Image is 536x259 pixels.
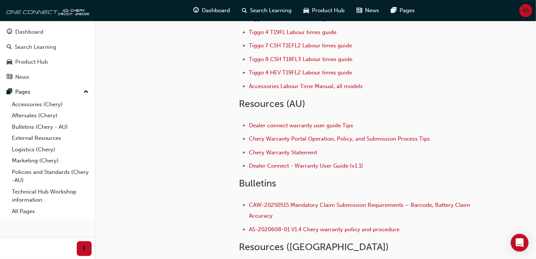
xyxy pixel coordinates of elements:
div: Dashboard [15,28,43,36]
a: Dealer connect warranty user guide Tips [249,122,353,129]
a: External Resources [9,132,92,144]
a: Tiggo 8 CSH T18FL3 Labour times guide [249,56,352,63]
img: oneconnect [4,3,89,18]
span: pages-icon [7,89,12,95]
span: News [365,6,379,15]
span: car-icon [304,6,309,15]
span: prev-icon [82,244,87,253]
span: Search Learning [250,6,292,15]
span: car-icon [7,59,12,65]
span: search-icon [7,44,12,51]
div: Product Hub [15,58,48,66]
button: Pages [3,85,92,99]
span: search-icon [242,6,247,15]
span: AS [523,6,529,15]
a: search-iconSearch Learning [236,3,298,18]
a: Product Hub [3,55,92,69]
a: Search Learning [3,40,92,54]
div: Pages [15,88,30,96]
button: AS [519,4,532,17]
a: Accessories (Chery) [9,99,92,110]
a: Dashboard [3,25,92,39]
a: guage-iconDashboard [188,3,236,18]
span: Resources (AU) [239,98,305,110]
a: Bulletins (Chery - AU) [9,121,92,133]
a: Technical Hub Workshop information [9,186,92,206]
a: car-iconProduct Hub [298,3,351,18]
a: Tiggo 4 HEV T19FL2 Labour times guide [249,69,352,76]
a: Dealer Connect - Warranty User Guide (v1.1) [249,162,363,169]
a: News [3,70,92,84]
a: Logistics (Chery) [9,144,92,155]
a: pages-iconPages [385,3,421,18]
a: Policies and Standards (Chery -AU) [9,166,92,186]
button: DashboardSearch LearningProduct HubNews [3,24,92,85]
a: Tiggo 7 CSH T1EFL2 Labour times guide [249,42,352,49]
a: Chery Warranty Statement [249,149,317,156]
span: Resources ([GEOGRAPHIC_DATA]) [239,241,389,253]
span: news-icon [7,74,12,81]
a: Aftersales (Chery) [9,110,92,121]
a: CAW-20250515 Mandatory Claim Submission Requirements – Barcode, Battery Claim Accuracy [249,202,472,219]
a: AS-2020608-01 V1.4 Chery warranty policy and procedure [249,226,399,233]
span: up-icon [83,87,89,97]
a: Marketing (Chery) [9,155,92,166]
span: Pages [400,6,415,15]
span: guage-icon [7,29,12,36]
span: Dashboard [202,6,230,15]
span: Bulletins [239,178,276,189]
a: Tiggo 4 T19FL Labour times guide [249,29,336,36]
span: news-icon [357,6,362,15]
div: Search Learning [15,43,56,51]
div: News [15,73,29,81]
div: Open Intercom Messenger [511,234,529,252]
a: Chery Warranty Portal Operation, Policy, and Submission Process Tips [249,135,430,142]
span: guage-icon [194,6,199,15]
a: news-iconNews [351,3,385,18]
a: All Pages [9,206,92,217]
span: pages-icon [391,6,397,15]
a: Accessories Labour Time Manual, all models [249,83,363,90]
span: Product Hub [312,6,345,15]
